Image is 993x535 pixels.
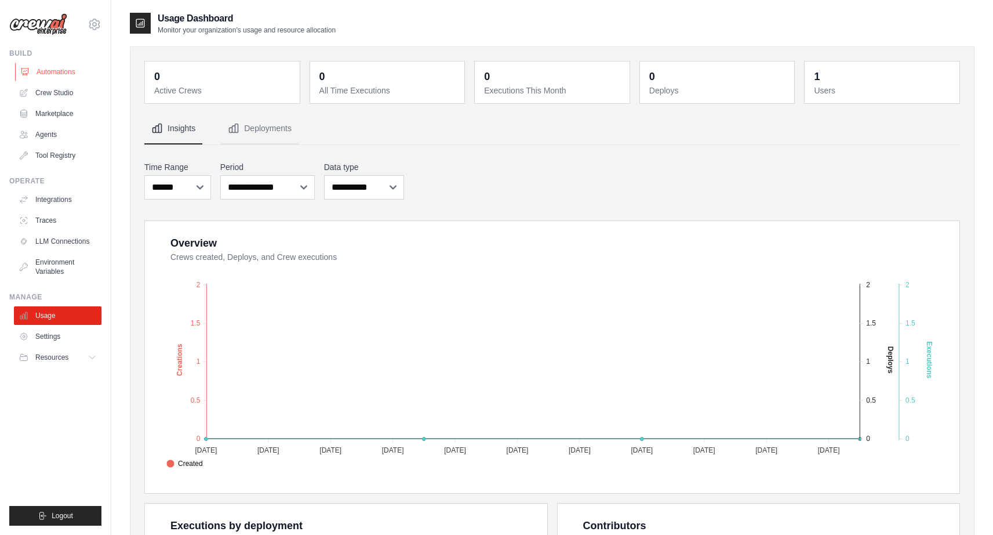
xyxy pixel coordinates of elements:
tspan: 1.5 [905,319,915,327]
div: Manage [9,292,101,302]
div: Executions by deployment [170,518,303,534]
nav: Tabs [144,113,960,144]
dt: Executions This Month [484,85,623,96]
a: Traces [14,211,101,230]
tspan: [DATE] [507,446,529,454]
tspan: [DATE] [195,446,217,454]
div: Build [9,49,101,58]
tspan: [DATE] [631,446,653,454]
tspan: 2 [905,281,910,289]
tspan: [DATE] [257,446,279,454]
a: Environment Variables [14,253,101,281]
tspan: [DATE] [319,446,341,454]
div: 1 [814,68,820,85]
tspan: 0.5 [905,396,915,404]
text: Deploys [886,346,894,374]
p: Monitor your organization's usage and resource allocation [158,26,336,35]
span: Logout [52,511,73,520]
tspan: 0.5 [191,396,201,404]
div: Contributors [583,518,646,534]
tspan: [DATE] [755,446,777,454]
dt: Deploys [649,85,788,96]
tspan: 0 [197,435,201,443]
tspan: 0.5 [866,396,876,404]
tspan: 2 [866,281,870,289]
span: Resources [35,353,68,362]
span: Created [166,458,203,469]
a: Integrations [14,190,101,209]
div: 0 [484,68,490,85]
a: LLM Connections [14,232,101,251]
a: Agents [14,125,101,144]
div: Overview [170,235,217,251]
tspan: [DATE] [382,446,404,454]
button: Insights [144,113,202,144]
tspan: [DATE] [818,446,840,454]
dt: All Time Executions [319,85,458,96]
text: Executions [925,341,933,378]
tspan: 1.5 [866,319,876,327]
tspan: 0 [866,435,870,443]
a: Automations [15,63,103,81]
a: Crew Studio [14,84,101,102]
label: Data type [324,161,404,173]
div: 0 [649,68,655,85]
a: Usage [14,306,101,325]
img: Logo [9,13,67,35]
text: Creations [176,344,184,376]
tspan: 0 [905,435,910,443]
div: Operate [9,176,101,186]
label: Time Range [144,161,211,173]
a: Tool Registry [14,146,101,165]
div: 0 [319,68,325,85]
button: Logout [9,506,101,526]
tspan: 1 [866,357,870,366]
dt: Crews created, Deploys, and Crew executions [170,251,945,263]
tspan: [DATE] [569,446,591,454]
tspan: 2 [197,281,201,289]
dt: Users [814,85,952,96]
tspan: 1 [905,357,910,366]
tspan: [DATE] [693,446,715,454]
div: 0 [154,68,160,85]
label: Period [220,161,315,173]
a: Marketplace [14,104,101,123]
h2: Usage Dashboard [158,12,336,26]
button: Resources [14,348,101,367]
button: Deployments [221,113,299,144]
dt: Active Crews [154,85,293,96]
tspan: [DATE] [444,446,466,454]
a: Settings [14,327,101,346]
tspan: 1.5 [191,319,201,327]
tspan: 1 [197,357,201,366]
